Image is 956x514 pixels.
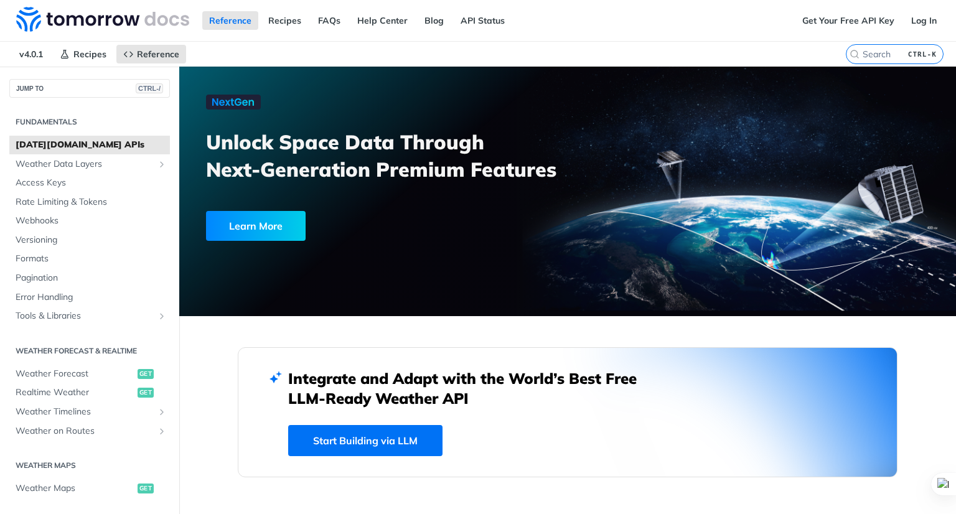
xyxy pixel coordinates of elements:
button: Show subpages for Weather on Routes [157,426,167,436]
a: Blog [418,11,451,30]
a: Realtime Weatherget [9,383,170,402]
button: Show subpages for Tools & Libraries [157,311,167,321]
h2: Weather Maps [9,460,170,471]
span: get [138,369,154,379]
a: Log In [904,11,944,30]
span: Realtime Weather [16,386,134,399]
a: Pagination [9,269,170,287]
span: CTRL-/ [136,83,163,93]
span: Webhooks [16,215,167,227]
a: Help Center [350,11,415,30]
a: API Status [454,11,512,30]
span: Weather Data Layers [16,158,154,171]
h3: Unlock Space Data Through Next-Generation Premium Features [206,128,581,183]
span: Recipes [73,49,106,60]
a: Formats [9,250,170,268]
span: Weather on Routes [16,425,154,437]
span: Formats [16,253,167,265]
img: Tomorrow.io Weather API Docs [16,7,189,32]
a: Learn More [206,211,506,241]
button: Show subpages for Weather Timelines [157,407,167,417]
a: Reference [202,11,258,30]
h2: Weather Forecast & realtime [9,345,170,357]
a: Get Your Free API Key [795,11,901,30]
a: Error Handling [9,288,170,307]
h2: Integrate and Adapt with the World’s Best Free LLM-Ready Weather API [288,368,655,408]
a: Weather on RoutesShow subpages for Weather on Routes [9,422,170,441]
span: Tools & Libraries [16,310,154,322]
span: Pagination [16,272,167,284]
span: Weather Forecast [16,368,134,380]
span: Rate Limiting & Tokens [16,196,167,208]
span: get [138,484,154,493]
h2: Fundamentals [9,116,170,128]
span: v4.0.1 [12,45,50,63]
a: Weather Forecastget [9,365,170,383]
span: get [138,388,154,398]
a: Access Keys [9,174,170,192]
span: Versioning [16,234,167,246]
a: Recipes [261,11,308,30]
a: [DATE][DOMAIN_NAME] APIs [9,136,170,154]
a: Webhooks [9,212,170,230]
button: JUMP TOCTRL-/ [9,79,170,98]
span: Error Handling [16,291,167,304]
button: Show subpages for Weather Data Layers [157,159,167,169]
a: Rate Limiting & Tokens [9,193,170,212]
div: Learn More [206,211,306,241]
svg: Search [850,49,860,59]
img: NextGen [206,95,261,110]
a: Start Building via LLM [288,425,443,456]
a: Weather TimelinesShow subpages for Weather Timelines [9,403,170,421]
span: Reference [137,49,179,60]
kbd: CTRL-K [905,48,940,60]
a: Reference [116,45,186,63]
a: Weather Mapsget [9,479,170,498]
a: Weather Data LayersShow subpages for Weather Data Layers [9,155,170,174]
a: Recipes [53,45,113,63]
a: Tools & LibrariesShow subpages for Tools & Libraries [9,307,170,325]
a: Versioning [9,231,170,250]
a: FAQs [311,11,347,30]
span: [DATE][DOMAIN_NAME] APIs [16,139,167,151]
span: Weather Timelines [16,406,154,418]
span: Access Keys [16,177,167,189]
span: Weather Maps [16,482,134,495]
